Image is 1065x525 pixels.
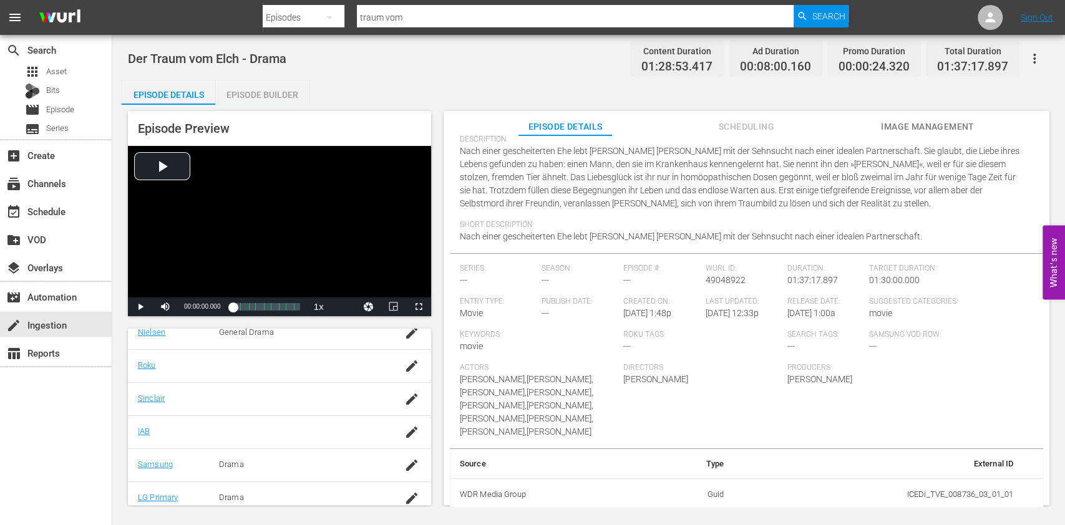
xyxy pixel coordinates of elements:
[46,84,60,97] span: Bits
[706,275,746,285] span: 49048922
[460,231,922,241] span: Nach einer gescheiterten Ehe lebt [PERSON_NAME] [PERSON_NAME] mit der Sehnsucht nach einer ideale...
[381,297,406,316] button: Picture-in-Picture
[740,60,811,74] span: 00:08:00.160
[153,297,178,316] button: Mute
[869,341,877,351] span: ---
[787,264,863,274] span: Duration:
[869,297,1027,307] span: Suggested Categories:
[647,449,734,479] th: Type
[623,374,688,384] span: [PERSON_NAME]
[460,146,1019,208] span: Nach einer gescheiterten Ehe lebt [PERSON_NAME] [PERSON_NAME] mit der Sehnsucht nach einer ideale...
[623,308,671,318] span: [DATE] 1:48p
[6,176,21,191] span: Channels
[623,275,631,285] span: ---
[623,363,781,373] span: Directors
[881,119,975,135] span: Image Management
[1043,226,1065,300] button: Open Feedback Widget
[356,297,381,316] button: Jump To Time
[623,330,781,340] span: Roku Tags:
[706,264,781,274] span: Wurl ID:
[7,10,22,25] span: menu
[6,233,21,248] span: VOD
[641,60,712,74] span: 01:28:53.417
[1021,12,1053,22] a: Sign Out
[641,42,712,60] div: Content Duration
[138,360,156,370] a: Roku
[128,146,431,316] div: Video Player
[787,374,852,384] span: [PERSON_NAME]
[787,363,945,373] span: Producers
[706,308,759,318] span: [DATE] 12:33p
[306,297,331,316] button: Playback Rate
[787,330,863,340] span: Search Tags:
[46,104,74,116] span: Episode
[794,5,849,27] button: Search
[450,478,647,511] th: WDR Media Group
[740,42,811,60] div: Ad Duration
[450,449,1043,511] table: simple table
[787,275,838,285] span: 01:37:17.897
[122,80,215,110] div: Episode Details
[869,330,945,340] span: Samsung VOD Row:
[30,3,90,32] img: ans4CAIJ8jUAAAAAAAAAAAAAAAAAAAAAAAAgQb4GAAAAAAAAAAAAAAAAAAAAAAAAJMjXAAAAAAAAAAAAAAAAAAAAAAAAgAT5G...
[128,51,286,66] span: Der Traum vom Elch - Drama
[623,341,631,351] span: ---
[869,275,920,285] span: 01:30:00.000
[787,297,863,307] span: Release Date:
[215,80,309,105] button: Episode Builder
[450,449,647,479] th: Source
[138,393,165,403] a: Sinclair
[233,303,299,311] div: Progress Bar
[787,308,835,318] span: [DATE] 1:00a
[542,275,549,285] span: ---
[734,449,1023,479] th: External ID
[184,303,220,310] span: 00:00:00.000
[138,121,230,136] span: Episode Preview
[623,297,699,307] span: Created On:
[6,148,21,163] span: Create
[46,65,67,78] span: Asset
[138,426,150,436] a: IAB
[542,297,617,307] span: Publish Date:
[460,363,618,373] span: Actors
[623,264,699,274] span: Episode #:
[6,43,21,58] span: Search
[460,135,1027,145] span: Description
[460,374,593,436] span: [PERSON_NAME],[PERSON_NAME],[PERSON_NAME],[PERSON_NAME],[PERSON_NAME],[PERSON_NAME],[PERSON_NAME]...
[839,42,910,60] div: Promo Duration
[937,60,1008,74] span: 01:37:17.897
[6,290,21,305] span: Automation
[460,264,535,274] span: Series:
[406,297,431,316] button: Fullscreen
[6,318,21,333] span: Ingestion
[25,64,40,79] span: Asset
[706,297,781,307] span: Last Updated:
[787,341,795,351] span: ---
[937,42,1008,60] div: Total Duration
[699,119,793,135] span: Scheduling
[25,102,40,117] span: Episode
[869,264,1027,274] span: Target Duration:
[460,308,483,318] span: Movie
[812,5,845,27] span: Search
[869,308,892,318] span: movie
[25,122,40,137] span: Series
[518,119,612,135] span: Episode Details
[6,261,21,276] span: Overlays
[6,346,21,361] span: Reports
[25,84,40,99] div: Bits
[460,297,535,307] span: Entry Type:
[542,308,549,318] span: ---
[734,478,1023,511] td: ICEDi_TVE_008736_03_01_01
[460,220,1027,230] span: Short Description
[839,60,910,74] span: 00:00:24.320
[46,122,69,135] span: Series
[647,478,734,511] td: Guid
[128,297,153,316] button: Play
[138,327,165,337] a: Nielsen
[138,493,178,502] a: LG Primary
[215,80,309,110] div: Episode Builder
[542,264,617,274] span: Season:
[122,80,215,105] button: Episode Details
[460,275,467,285] span: ---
